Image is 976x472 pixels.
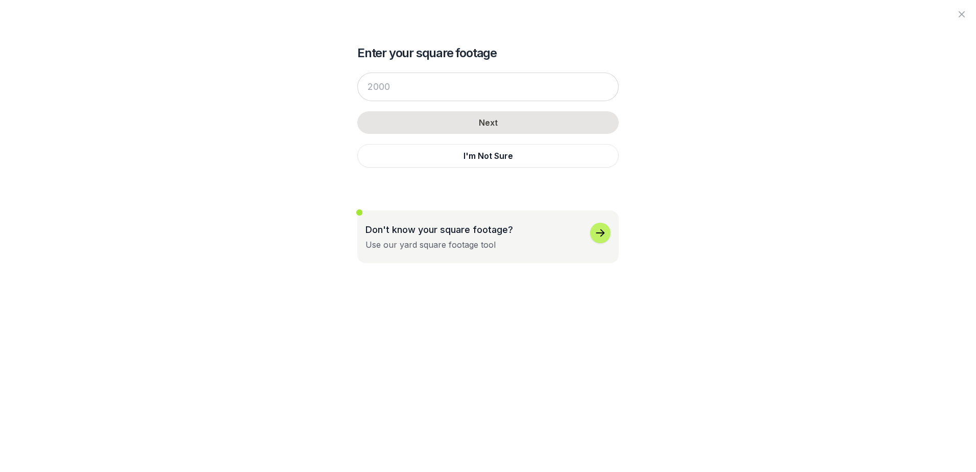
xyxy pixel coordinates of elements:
[357,45,619,61] h2: Enter your square footage
[357,144,619,168] button: I'm Not Sure
[365,223,513,237] p: Don't know your square footage?
[365,239,496,251] div: Use our yard square footage tool
[357,111,619,134] button: Next
[357,210,619,263] button: Don't know your square footage?Use our yard square footage tool
[357,73,619,101] input: 2000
